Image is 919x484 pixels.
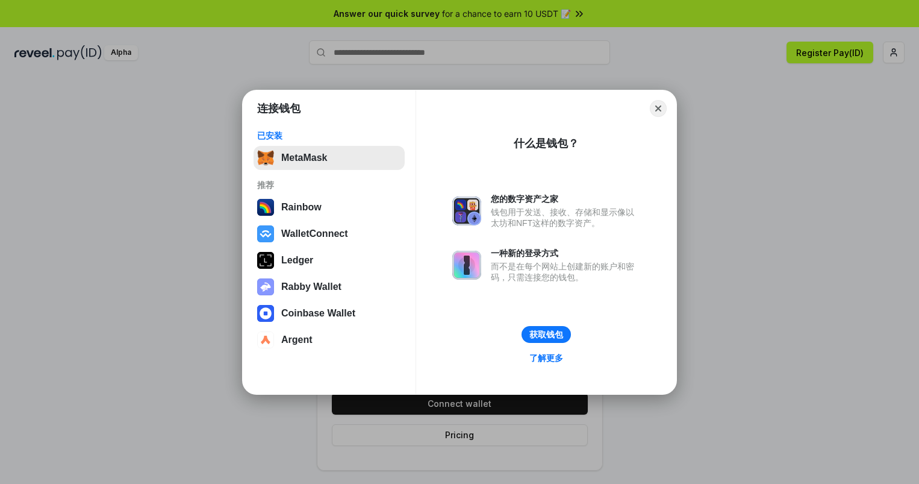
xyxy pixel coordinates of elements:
button: Ledger [254,248,405,272]
div: 什么是钱包？ [514,136,579,151]
div: 推荐 [257,180,401,190]
img: svg+xml,%3Csvg%20width%3D%22120%22%20height%3D%22120%22%20viewBox%3D%220%200%20120%20120%22%20fil... [257,199,274,216]
button: Argent [254,328,405,352]
button: 获取钱包 [522,326,571,343]
img: svg+xml,%3Csvg%20width%3D%2228%22%20height%3D%2228%22%20viewBox%3D%220%200%2028%2028%22%20fill%3D... [257,305,274,322]
div: 获取钱包 [529,329,563,340]
h1: 连接钱包 [257,101,301,116]
img: svg+xml,%3Csvg%20xmlns%3D%22http%3A%2F%2Fwww.w3.org%2F2000%2Fsvg%22%20fill%3D%22none%22%20viewBox... [452,196,481,225]
div: Rabby Wallet [281,281,341,292]
a: 了解更多 [522,350,570,366]
img: svg+xml,%3Csvg%20width%3D%2228%22%20height%3D%2228%22%20viewBox%3D%220%200%2028%2028%22%20fill%3D... [257,332,274,348]
button: Close [650,100,667,117]
img: svg+xml,%3Csvg%20xmlns%3D%22http%3A%2F%2Fwww.w3.org%2F2000%2Fsvg%22%20fill%3D%22none%22%20viewBox... [452,251,481,280]
div: 已安装 [257,130,401,141]
div: 钱包用于发送、接收、存储和显示像以太坊和NFT这样的数字资产。 [491,207,640,228]
button: WalletConnect [254,222,405,246]
img: svg+xml,%3Csvg%20xmlns%3D%22http%3A%2F%2Fwww.w3.org%2F2000%2Fsvg%22%20fill%3D%22none%22%20viewBox... [257,278,274,295]
img: svg+xml,%3Csvg%20xmlns%3D%22http%3A%2F%2Fwww.w3.org%2F2000%2Fsvg%22%20width%3D%2228%22%20height%3... [257,252,274,269]
div: WalletConnect [281,228,348,239]
div: Argent [281,335,313,345]
div: Coinbase Wallet [281,308,355,319]
div: MetaMask [281,152,327,163]
button: Coinbase Wallet [254,301,405,325]
img: svg+xml,%3Csvg%20fill%3D%22none%22%20height%3D%2233%22%20viewBox%3D%220%200%2035%2033%22%20width%... [257,149,274,166]
button: Rainbow [254,195,405,219]
img: svg+xml,%3Csvg%20width%3D%2228%22%20height%3D%2228%22%20viewBox%3D%220%200%2028%2028%22%20fill%3D... [257,225,274,242]
div: Rainbow [281,202,322,213]
button: MetaMask [254,146,405,170]
div: 了解更多 [529,353,563,363]
div: 您的数字资产之家 [491,193,640,204]
div: 一种新的登录方式 [491,248,640,259]
div: Ledger [281,255,313,266]
div: 而不是在每个网站上创建新的账户和密码，只需连接您的钱包。 [491,261,640,283]
button: Rabby Wallet [254,275,405,299]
